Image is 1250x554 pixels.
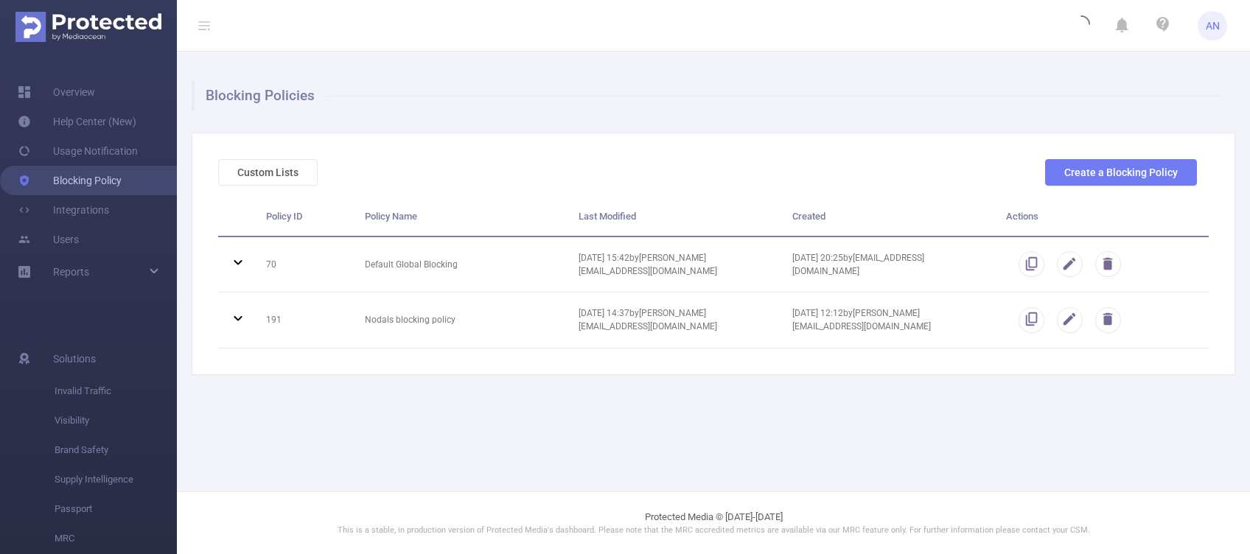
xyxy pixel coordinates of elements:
td: 70 [255,237,354,293]
h1: Blocking Policies [192,81,1223,111]
span: Visibility [55,406,177,435]
a: Help Center (New) [18,107,136,136]
span: Reports [53,266,89,278]
span: Actions [1006,211,1038,222]
i: icon: loading [1072,15,1090,36]
span: [DATE] 15:42 by [PERSON_NAME][EMAIL_ADDRESS][DOMAIN_NAME] [579,253,717,276]
span: Brand Safety [55,435,177,465]
td: 191 [255,292,354,348]
img: Protected Media [15,12,161,42]
span: MRC [55,524,177,553]
span: [DATE] 14:37 by [PERSON_NAME][EMAIL_ADDRESS][DOMAIN_NAME] [579,308,717,332]
span: Policy ID [266,211,302,222]
span: Supply Intelligence [55,465,177,494]
span: AN [1206,11,1220,41]
a: Overview [18,77,95,107]
span: Passport [55,494,177,524]
span: Last Modified [579,211,636,222]
a: Blocking Policy [18,166,122,195]
span: Solutions [53,344,96,374]
button: Create a Blocking Policy [1045,159,1197,186]
button: Custom Lists [218,159,318,186]
footer: Protected Media © [DATE]-[DATE] [177,491,1250,554]
td: Nodals blocking policy [354,292,568,348]
p: This is a stable, in production version of Protected Media's dashboard. Please note that the MRC ... [214,525,1213,537]
a: Usage Notification [18,136,138,166]
span: Created [792,211,825,222]
td: Default Global Blocking [354,237,568,293]
a: Custom Lists [218,166,318,178]
a: Reports [53,257,89,287]
a: Users [18,225,79,254]
span: Invalid Traffic [55,376,177,406]
span: Policy Name [365,211,417,222]
span: [DATE] 12:12 by [PERSON_NAME][EMAIL_ADDRESS][DOMAIN_NAME] [792,308,931,332]
a: Integrations [18,195,109,225]
span: [DATE] 20:25 by [EMAIL_ADDRESS][DOMAIN_NAME] [792,253,924,276]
